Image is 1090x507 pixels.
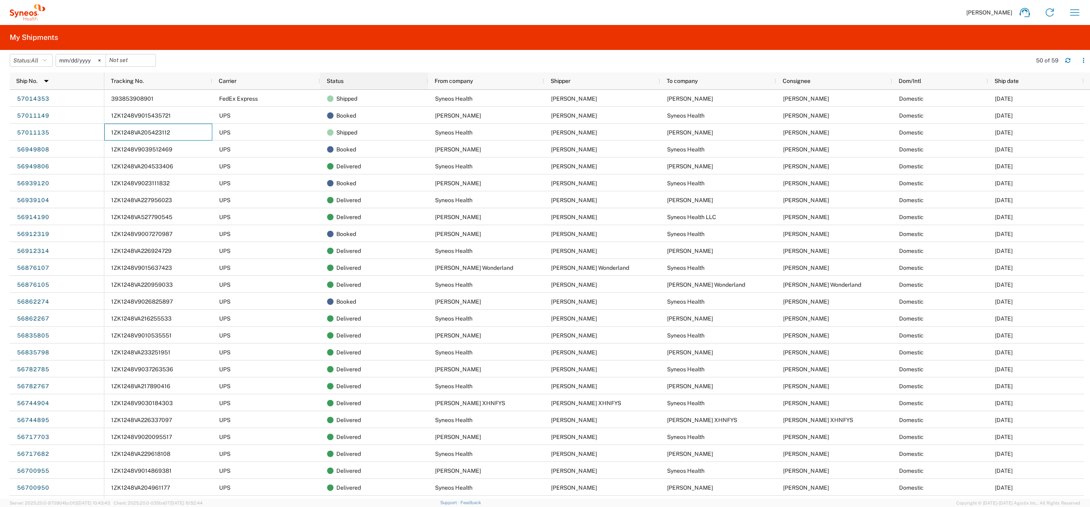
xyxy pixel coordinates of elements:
a: 56700950 [17,482,50,495]
span: Delivered [336,395,361,412]
span: Delivered [336,276,361,293]
span: Casey Kallam [435,112,481,119]
span: Juan Gonzalez [551,197,597,203]
a: 56939104 [17,194,50,207]
img: arrow-dropdown.svg [40,74,53,87]
span: Atreyee Sims [435,434,481,440]
span: Domestic [899,434,924,440]
span: Syneos Health [435,349,472,356]
span: UPS [219,129,230,136]
span: 1ZK1248VA204961177 [111,484,170,491]
span: Domestic [899,451,924,457]
span: To company [667,78,698,84]
span: Juan Gonzalez [551,417,597,423]
span: Ship date [995,78,1019,84]
span: Dom/Intl [899,78,921,84]
span: UPS [219,332,230,339]
span: Aimee Nguyen [667,484,713,491]
span: UPS [219,163,230,170]
span: Syneos Health [667,180,705,186]
span: Domestic [899,163,924,170]
span: Dawn Horvath [667,315,713,322]
span: Tracey Simpkins-Winfield [783,197,829,203]
a: 56744895 [17,414,50,427]
a: 57011135 [17,126,50,139]
span: Tracey Simpkins-Winfield [435,180,481,186]
span: Atreyee Sims [667,451,713,457]
span: Dawn Sternbach XHNFYS [667,417,737,423]
span: 1ZK1248V9010535551 [111,332,172,339]
input: Not set [56,54,106,66]
a: 56700955 [17,465,50,478]
span: Syneos Health [435,451,472,457]
span: 1ZK1248V9037263536 [111,366,173,372]
span: Aimee Nguyen [783,484,829,491]
span: Status [327,78,344,84]
span: Syneos Health [667,298,705,305]
h2: My Shipments [10,33,58,42]
span: Justine Little [551,146,597,153]
span: Domestic [899,400,924,406]
span: Juan Gonzalez [551,315,597,322]
a: 57014353 [17,93,50,106]
span: 09/26/2025 [995,146,1013,153]
span: Juan Gonzalez [783,180,829,186]
span: Syneos Health [435,163,472,170]
span: FedEx Express [219,95,258,102]
span: Aimee Nguyen [435,468,481,474]
span: Atreyee Sims [783,451,829,457]
span: Syneos Health [435,417,472,423]
a: 56835798 [17,346,50,359]
span: Delivered [336,344,361,361]
span: Juan Gonzalez [551,349,597,356]
span: 1ZK1248V9020095517 [111,434,172,440]
span: Domestic [899,281,924,288]
span: 1ZK1248VA205423112 [111,129,170,136]
span: Casey Kallam [667,129,713,136]
a: 56939120 [17,177,50,190]
span: Delivered [336,242,361,259]
span: 1ZK1248VA226337097 [111,417,172,423]
span: Shipped [336,90,357,107]
span: 09/18/2025 [995,315,1013,322]
span: 1ZK1248VA233251951 [111,349,170,356]
span: Dawn Sternbach XHNFYS [783,417,853,423]
span: Booked [336,226,356,242]
span: Juan Gonzalez [783,265,829,271]
span: Sarah Wonderland [435,265,513,271]
span: Aimee Nguyen [551,468,597,474]
span: 09/18/2025 [995,298,1013,305]
span: 09/16/2025 [995,332,1013,339]
span: UPS [219,281,230,288]
span: UPS [219,112,230,119]
span: UPS [219,468,230,474]
a: 56949806 [17,160,50,173]
span: Delivered [336,361,361,378]
span: Justine Little [435,146,481,153]
span: UPS [219,349,230,356]
span: All [31,57,38,64]
span: Juan Gonzalez [551,95,597,102]
span: UPS [219,298,230,305]
span: Juan Gonzalez [551,129,597,136]
span: Delivered [336,412,361,428]
a: 56782767 [17,380,50,393]
span: Juan Gonzalez [783,112,829,119]
span: 09/23/2025 [995,248,1013,254]
span: Syneos Health [667,265,705,271]
span: Domestic [899,146,924,153]
span: Booked [336,175,356,192]
span: Marion Hughes [783,95,829,102]
span: Dawn Horvath [551,298,597,305]
span: Delivered [336,259,361,276]
span: Booked [336,293,356,310]
span: UPS [219,248,230,254]
div: 50 of 59 [1036,57,1059,64]
a: 56782785 [17,363,50,376]
span: 1ZK1248V9039512469 [111,146,172,153]
span: Shipper [551,78,570,84]
span: 09/23/2025 [995,214,1013,220]
span: Booked [336,107,356,124]
span: Delivered [336,192,361,209]
span: Cassie Coombs [667,383,713,389]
